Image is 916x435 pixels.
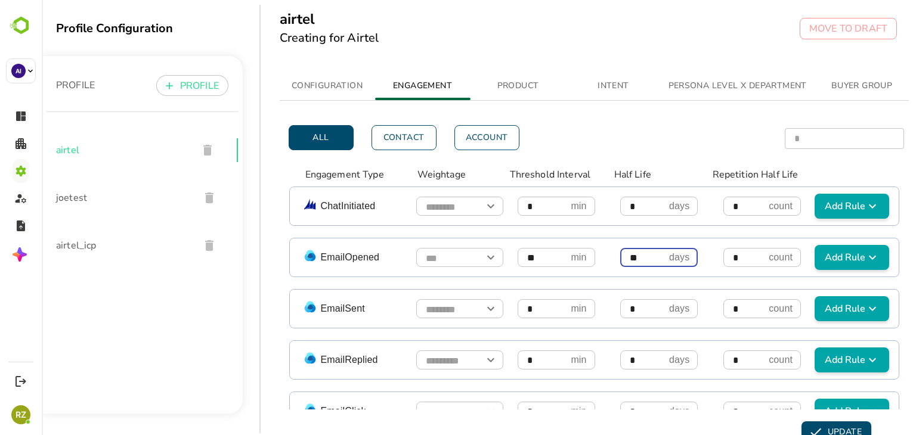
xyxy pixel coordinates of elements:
p: count [727,302,751,316]
p: MOVE TO DRAFT [768,21,846,36]
div: RZ [11,405,30,424]
p: min [529,302,544,316]
p: EmailClick [279,404,369,418]
button: Open [441,198,457,215]
p: count [727,404,751,418]
div: EmailClickOpenmindayscountAdd Rule [248,392,858,430]
button: Account [413,125,478,150]
button: Add Rule [773,296,847,321]
span: airtel [14,143,147,157]
button: Open [441,300,457,317]
p: min [529,353,544,367]
img: dynamicscij.png [262,250,274,262]
p: count [727,199,751,213]
button: Open [441,352,457,368]
p: Engagement Type [264,167,376,182]
p: EmailOpened [279,250,369,265]
img: dynamicscij.png [262,403,274,415]
span: PRODUCT [436,79,517,94]
p: count [727,250,751,265]
p: days [627,404,648,418]
p: EmailReplied [279,353,369,367]
img: dynamicscij.png [262,352,274,364]
button: All [247,125,312,150]
p: Repetition Half Life [671,167,783,182]
p: Weightage [376,167,459,182]
div: airtel [5,126,196,174]
span: Add Rule [778,199,843,213]
button: Logout [13,373,29,389]
span: INTENT [531,79,612,94]
div: simple tabs [238,72,868,100]
img: dynamics.png [262,198,274,210]
p: days [627,302,648,316]
p: days [627,353,648,367]
p: ChatInitiated [279,199,369,213]
div: ChatInitiatedOpenmindayscountAdd Rule [248,187,858,225]
div: EmailRepliedOpenmindayscountAdd Rule [248,341,858,379]
button: Add Rule [773,347,847,372]
div: AI [11,64,26,78]
button: PROFILE [114,75,187,96]
p: min [529,404,544,418]
div: Profile Configuration [14,20,201,36]
span: Add Rule [778,353,843,367]
div: EmailOpenedOpenmindayscountAdd Rule [248,238,858,276]
p: count [727,353,751,367]
img: BambooboxLogoMark.f1c84d78b4c51b1a7b5f700c9845e183.svg [6,14,36,37]
span: joetest [14,191,148,205]
p: Threshold Interval [468,167,572,182]
span: BUYER GROUP [779,79,861,94]
span: PERSONA LEVEL X DEPARTMENT [627,79,765,94]
button: MOVE TO DRAFT [758,18,855,39]
span: ENGAGEMENT [341,79,422,94]
div: airtel_icp [5,222,196,269]
h6: Creating for Airtel [238,29,338,48]
button: Open [441,403,457,420]
button: Add Rule [773,245,847,270]
span: Add Rule [778,404,843,418]
p: EmailSent [279,302,369,316]
button: Open [441,249,457,266]
button: Add Rule [773,194,847,219]
img: dynamicscij.png [262,301,274,313]
button: Contact [330,125,395,150]
div: EmailSentOpenmindayscountAdd Rule [248,290,858,328]
p: PROFILE [138,79,177,93]
p: days [627,199,648,213]
span: CONFIGURATION [245,79,326,94]
p: min [529,250,544,265]
p: PROFILE [14,78,53,92]
p: days [627,250,648,265]
button: Add Rule [773,399,847,424]
p: min [529,199,544,213]
span: Add Rule [778,302,843,316]
span: Add Rule [778,250,843,265]
span: airtel_icp [14,238,148,253]
p: Half Life [572,167,656,182]
h5: airtel [238,10,338,29]
div: joetest [5,174,196,222]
